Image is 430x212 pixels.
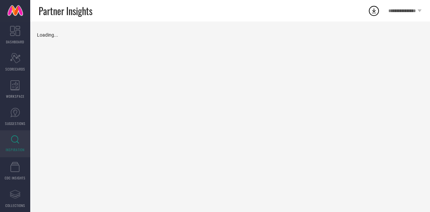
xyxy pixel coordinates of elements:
span: INSPIRATION [6,147,25,152]
span: Partner Insights [39,4,92,18]
span: SCORECARDS [5,67,25,72]
span: SUGGESTIONS [5,121,26,126]
span: COLLECTIONS [5,203,25,208]
span: WORKSPACE [6,94,25,99]
span: Loading... [37,32,58,38]
span: DASHBOARD [6,39,24,44]
span: CDC INSIGHTS [5,175,26,180]
div: Open download list [368,5,380,17]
